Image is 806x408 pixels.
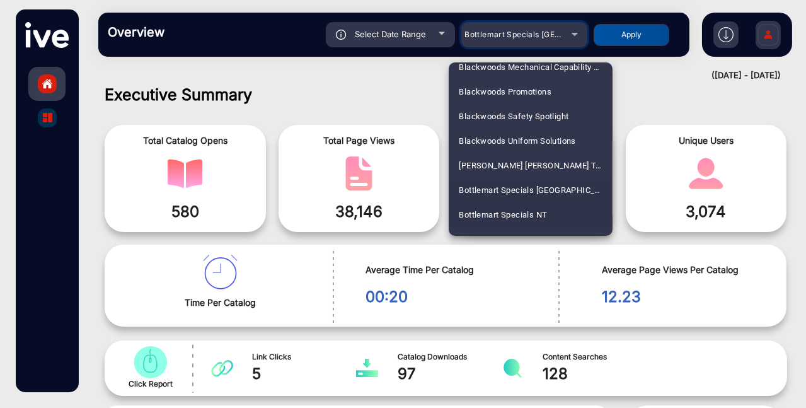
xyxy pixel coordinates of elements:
[459,129,575,153] span: Blackwoods Uniform Solutions
[459,55,602,79] span: Blackwoods Mechanical Capability Statement
[459,79,551,104] span: Blackwoods Promotions
[459,104,568,129] span: Blackwoods Safety Spotlight
[459,153,602,178] span: [PERSON_NAME] [PERSON_NAME] T-[PERSON_NAME]
[459,202,547,227] span: Bottlemart Specials NT
[459,178,602,202] span: Bottlemart Specials [GEOGRAPHIC_DATA]
[459,227,552,252] span: Bottlemart Specials QLD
